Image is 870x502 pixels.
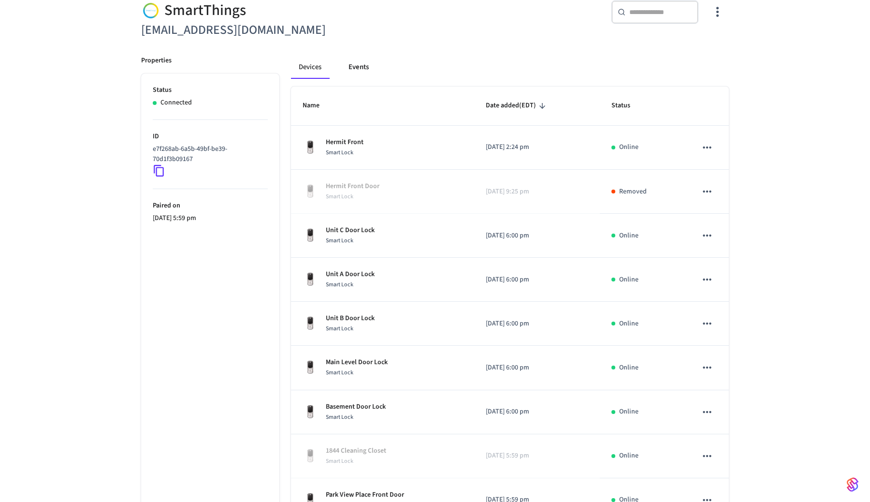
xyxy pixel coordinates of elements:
[619,363,638,373] p: Online
[847,477,858,492] img: SeamLogoGradient.69752ec5.svg
[486,363,588,373] p: [DATE] 6:00 pm
[326,402,386,412] p: Basement Door Lock
[303,316,318,331] img: Yale Assure Touchscreen Wifi Smart Lock, Satin Nickel, Front
[141,56,172,66] p: Properties
[619,319,638,329] p: Online
[141,0,160,20] img: Smartthings Logo, Square
[141,0,429,20] div: SmartThings
[326,357,388,368] p: Main Level Door Lock
[160,98,192,108] p: Connected
[486,231,588,241] p: [DATE] 6:00 pm
[153,201,268,211] p: Paired on
[291,56,729,79] div: connected account tabs
[486,187,588,197] p: [DATE] 9:25 pm
[303,272,318,287] img: Yale Assure Touchscreen Wifi Smart Lock, Satin Nickel, Front
[619,231,638,241] p: Online
[141,20,429,40] h6: [EMAIL_ADDRESS][DOMAIN_NAME]
[611,98,643,113] span: Status
[326,313,375,324] p: Unit B Door Lock
[326,457,353,465] span: Smart Lock
[326,490,404,500] p: Park View Place Front Door
[619,407,638,417] p: Online
[303,184,318,199] img: Yale Assure Touchscreen Wifi Smart Lock, Satin Nickel, Front
[326,369,353,377] span: Smart Lock
[303,140,318,155] img: Yale Assure Touchscreen Wifi Smart Lock, Satin Nickel, Front
[341,56,377,79] button: Events
[486,319,588,329] p: [DATE] 6:00 pm
[326,269,375,280] p: Unit A Door Lock
[153,213,268,223] p: [DATE] 5:59 pm
[619,142,638,152] p: Online
[153,132,268,142] p: ID
[326,137,363,148] p: Hermit Front
[326,236,353,245] span: Smart Lock
[303,360,318,375] img: Yale Assure Touchscreen Wifi Smart Lock, Satin Nickel, Front
[326,192,353,201] span: Smart Lock
[291,56,329,79] button: Devices
[619,187,647,197] p: Removed
[326,225,375,236] p: Unit C Door Lock
[326,281,353,289] span: Smart Lock
[486,142,588,152] p: [DATE] 2:24 pm
[326,413,353,421] span: Smart Lock
[619,275,638,285] p: Online
[486,451,588,461] p: [DATE] 5:59 pm
[303,448,318,464] img: Yale Assure Touchscreen Wifi Smart Lock, Satin Nickel, Front
[303,98,332,113] span: Name
[153,144,264,164] p: e7f268ab-6a5b-49bf-be39-70d1f3b09167
[486,98,549,113] span: Date added(EDT)
[303,228,318,243] img: Yale Assure Touchscreen Wifi Smart Lock, Satin Nickel, Front
[619,451,638,461] p: Online
[326,181,379,192] p: Hermit Front Door
[153,85,268,95] p: Status
[326,446,386,456] p: 1844 Cleaning Closet
[303,404,318,420] img: Yale Assure Touchscreen Wifi Smart Lock, Satin Nickel, Front
[486,275,588,285] p: [DATE] 6:00 pm
[326,325,353,333] span: Smart Lock
[326,148,353,157] span: Smart Lock
[486,407,588,417] p: [DATE] 6:00 pm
